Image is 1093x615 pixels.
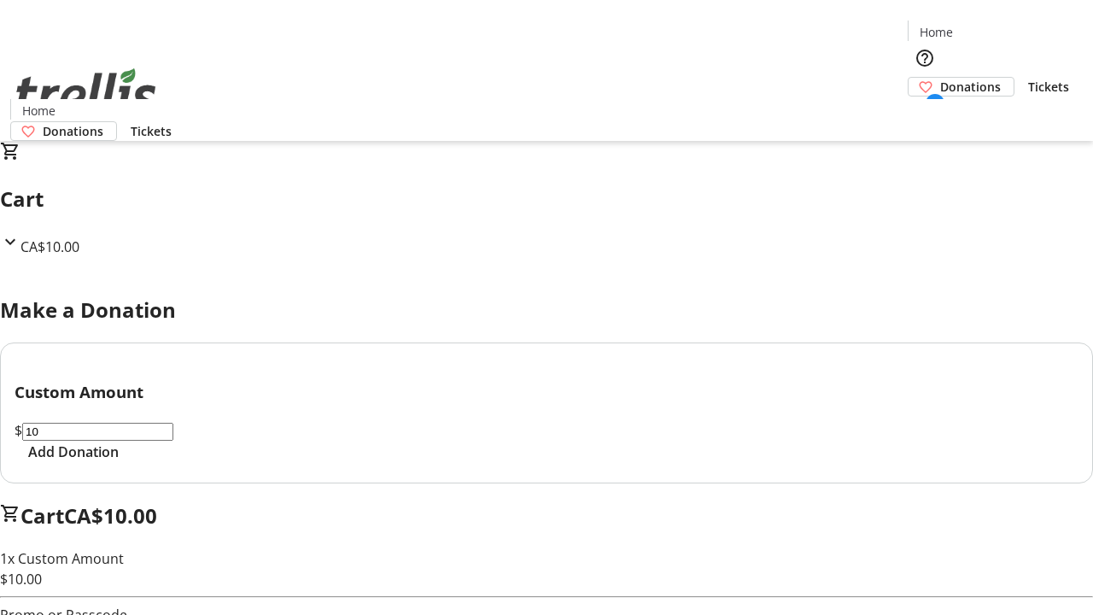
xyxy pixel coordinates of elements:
[11,102,66,120] a: Home
[15,442,132,462] button: Add Donation
[22,102,56,120] span: Home
[908,97,942,131] button: Cart
[1014,78,1083,96] a: Tickets
[920,23,953,41] span: Home
[131,122,172,140] span: Tickets
[28,442,119,462] span: Add Donation
[10,50,162,135] img: Orient E2E Organization bFzNIgylTv's Logo
[43,122,103,140] span: Donations
[908,77,1014,97] a: Donations
[15,380,1078,404] h3: Custom Amount
[908,41,942,75] button: Help
[22,423,173,441] input: Donation Amount
[940,78,1001,96] span: Donations
[1028,78,1069,96] span: Tickets
[20,237,79,256] span: CA$10.00
[15,421,22,440] span: $
[10,121,117,141] a: Donations
[117,122,185,140] a: Tickets
[64,501,157,530] span: CA$10.00
[909,23,963,41] a: Home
